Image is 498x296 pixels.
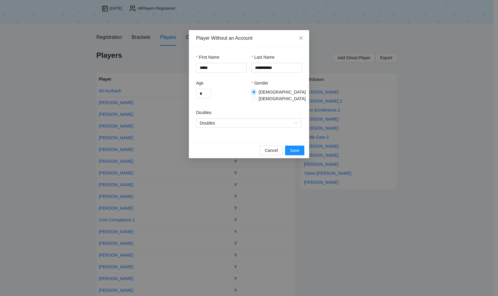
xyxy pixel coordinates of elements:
div: Player Without an Account [196,35,302,42]
span: [DEMOGRAPHIC_DATA] [256,95,308,102]
label: First Name [196,54,220,60]
button: Cancel [260,146,283,155]
input: Last Name [251,63,302,72]
button: Save [285,146,304,155]
input: First Name [196,63,247,72]
input: Age [196,89,211,98]
span: Cancel [265,147,278,154]
label: Last Name [251,54,275,60]
button: Close [293,30,309,46]
label: Age [196,80,204,86]
label: Doubles [196,109,211,116]
span: Doubles [200,119,298,128]
span: close [299,35,303,40]
span: Save [290,147,300,154]
label: Gender [251,80,268,86]
span: [DEMOGRAPHIC_DATA] [256,89,308,95]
